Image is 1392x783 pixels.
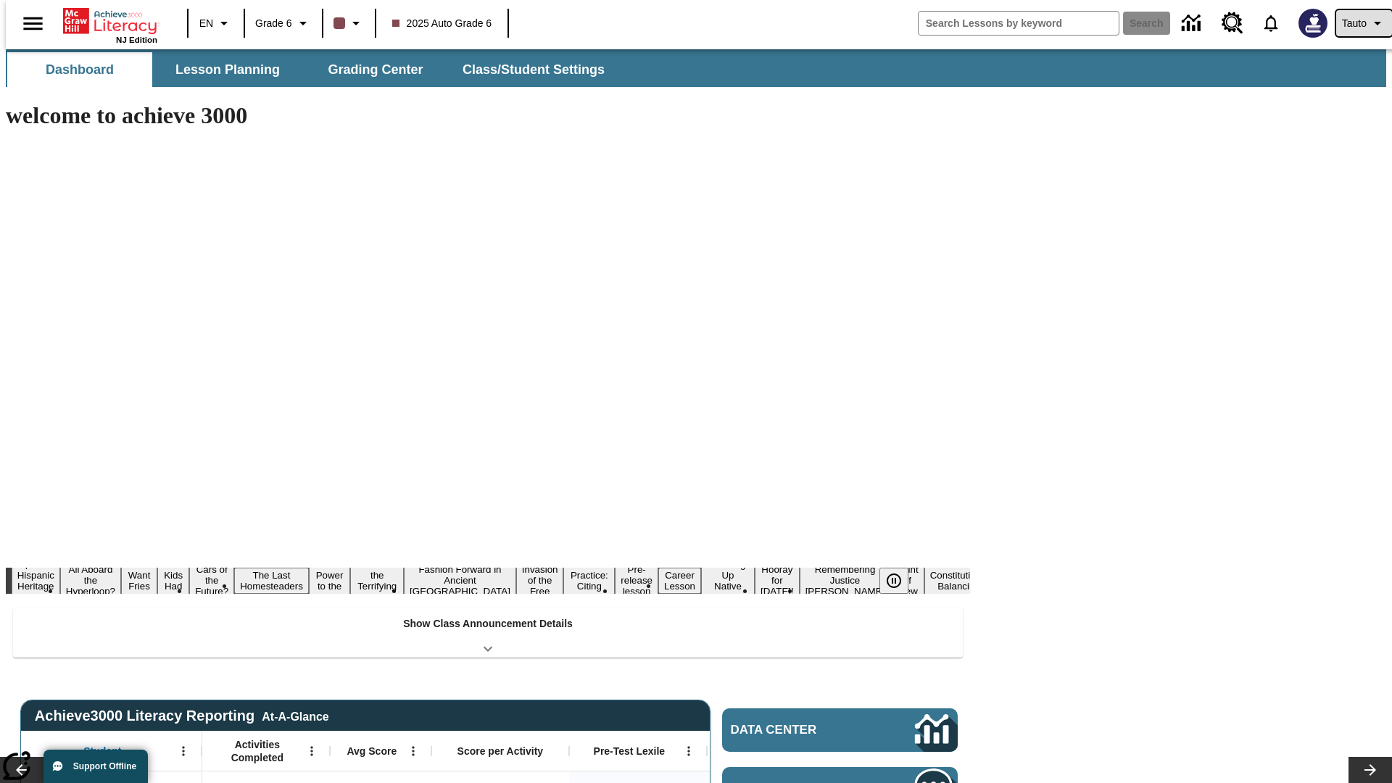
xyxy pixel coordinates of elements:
[1298,9,1327,38] img: Avatar
[12,2,54,45] button: Open side menu
[189,562,234,599] button: Slide 5 Cars of the Future?
[402,740,424,762] button: Open Menu
[1213,4,1252,43] a: Resource Center, Will open in new tab
[155,52,300,87] button: Lesson Planning
[121,546,157,616] button: Slide 3 Do You Want Fries With That?
[731,723,866,737] span: Data Center
[1252,4,1290,42] a: Notifications
[60,562,121,599] button: Slide 2 All Aboard the Hyperloop?
[262,708,328,724] div: At-A-Glance
[516,551,564,610] button: Slide 10 The Invasion of the Free CD
[157,546,189,616] button: Slide 4 Dirty Jobs Kids Had To Do
[755,562,800,599] button: Slide 15 Hooray for Constitution Day!
[451,52,616,87] button: Class/Student Settings
[879,568,908,594] button: Pause
[73,761,136,771] span: Support Offline
[173,740,194,762] button: Open Menu
[1342,16,1367,31] span: Tauto
[13,608,963,658] div: Show Class Announcement Details
[193,10,239,36] button: Language: EN, Select a language
[116,36,157,44] span: NJ Edition
[879,568,923,594] div: Pause
[249,10,318,36] button: Grade: Grade 6, Select a grade
[301,740,323,762] button: Open Menu
[701,557,755,605] button: Slide 14 Cooking Up Native Traditions
[303,52,448,87] button: Grading Center
[12,557,60,605] button: Slide 1 ¡Viva Hispanic Heritage Month!
[594,745,666,758] span: Pre-Test Lexile
[350,557,404,605] button: Slide 8 Attack of the Terrifying Tomatoes
[722,708,958,752] a: Data Center
[255,16,292,31] span: Grade 6
[63,7,157,36] a: Home
[800,562,891,599] button: Slide 16 Remembering Justice O'Connor
[457,745,544,758] span: Score per Activity
[678,740,700,762] button: Open Menu
[43,750,148,783] button: Support Offline
[309,557,351,605] button: Slide 7 Solar Power to the People
[924,557,994,605] button: Slide 18 The Constitution's Balancing Act
[1173,4,1213,43] a: Data Center
[6,49,1386,87] div: SubNavbar
[210,738,305,764] span: Activities Completed
[7,52,152,87] button: Dashboard
[392,16,492,31] span: 2025 Auto Grade 6
[563,557,615,605] button: Slide 11 Mixed Practice: Citing Evidence
[63,5,157,44] div: Home
[1336,10,1392,36] button: Profile/Settings
[83,745,121,758] span: Student
[199,16,213,31] span: EN
[234,568,309,594] button: Slide 6 The Last Homesteaders
[404,562,516,599] button: Slide 9 Fashion Forward in Ancient Rome
[919,12,1119,35] input: search field
[35,708,329,724] span: Achieve3000 Literacy Reporting
[1290,4,1336,42] button: Select a new avatar
[347,745,397,758] span: Avg Score
[615,562,658,599] button: Slide 12 Pre-release lesson
[6,102,970,129] h1: welcome to achieve 3000
[6,52,618,87] div: SubNavbar
[328,10,370,36] button: Class color is dark brown. Change class color
[1348,757,1392,783] button: Lesson carousel, Next
[403,616,573,631] p: Show Class Announcement Details
[658,568,701,594] button: Slide 13 Career Lesson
